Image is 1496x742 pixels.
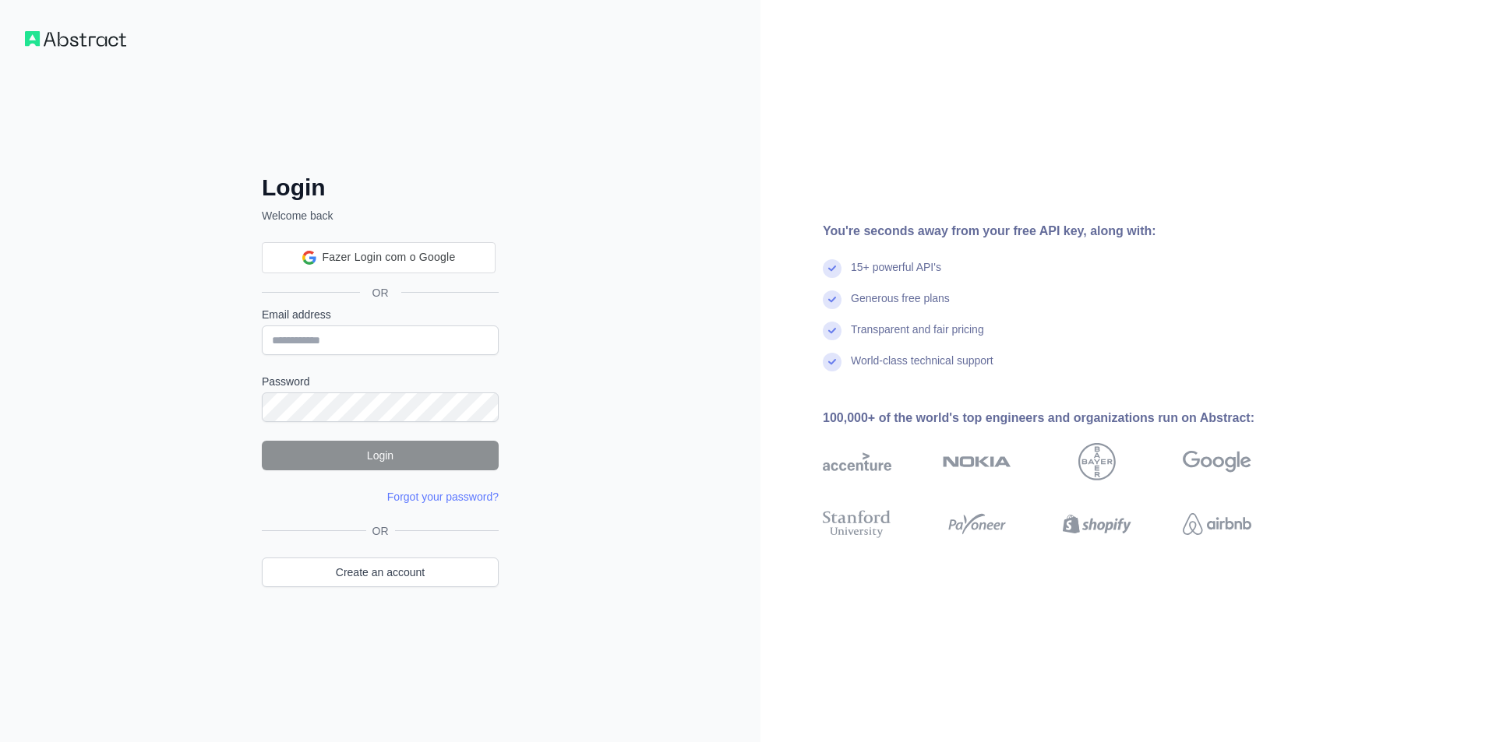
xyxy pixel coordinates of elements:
label: Email address [262,307,499,322]
span: OR [366,523,395,539]
p: Welcome back [262,208,499,223]
img: nokia [943,443,1011,480]
a: Create an account [262,557,499,587]
img: airbnb [1183,507,1251,541]
img: google [1183,443,1251,480]
img: stanford university [823,507,891,541]
img: accenture [823,443,891,480]
img: bayer [1078,443,1116,480]
div: Transparent and fair pricing [851,322,984,353]
img: Workflow [25,31,126,47]
div: 15+ powerful API's [851,259,941,290]
div: You're seconds away from your free API key, along with: [823,222,1301,241]
img: check mark [823,290,841,309]
div: Fazer Login com o Google [262,242,496,273]
img: payoneer [943,507,1011,541]
img: check mark [823,322,841,340]
div: 100,000+ of the world's top engineers and organizations run on Abstract: [823,409,1301,427]
img: check mark [823,259,841,278]
img: check mark [823,353,841,371]
span: OR [360,285,401,301]
h2: Login [262,174,499,202]
label: Password [262,374,499,389]
div: Generous free plans [851,290,950,322]
span: Fazer Login com o Google [323,249,456,266]
img: shopify [1063,507,1131,541]
a: Forgot your password? [387,491,499,503]
div: World-class technical support [851,353,993,384]
button: Login [262,441,499,470]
